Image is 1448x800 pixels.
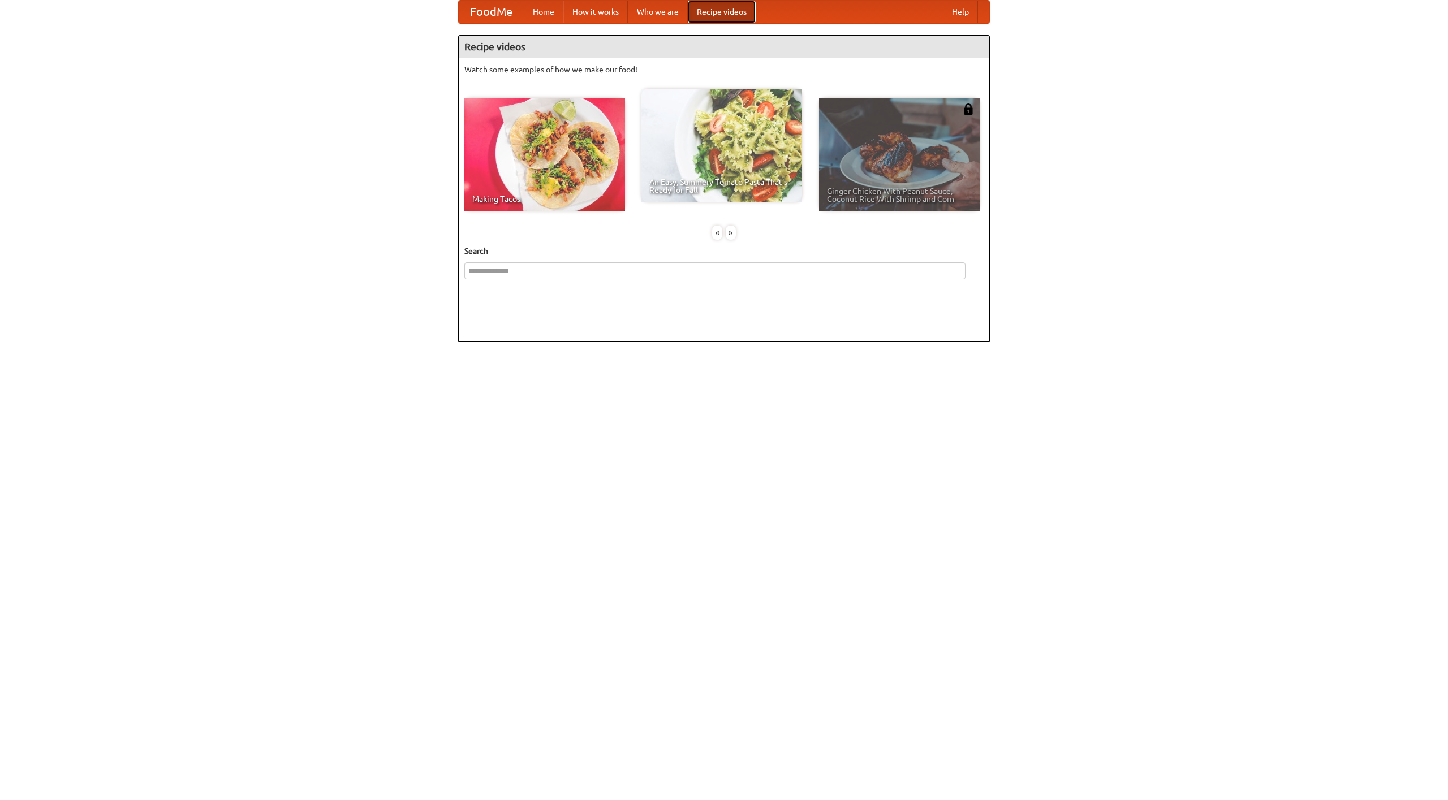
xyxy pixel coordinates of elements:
span: An Easy, Summery Tomato Pasta That's Ready for Fall [649,178,794,194]
div: « [712,226,722,240]
a: An Easy, Summery Tomato Pasta That's Ready for Fall [641,89,802,202]
p: Watch some examples of how we make our food! [464,64,984,75]
a: FoodMe [459,1,524,23]
h5: Search [464,245,984,257]
div: » [726,226,736,240]
a: Recipe videos [688,1,756,23]
a: Making Tacos [464,98,625,211]
a: Who we are [628,1,688,23]
a: Home [524,1,563,23]
span: Making Tacos [472,195,617,203]
a: Help [943,1,978,23]
img: 483408.png [963,103,974,115]
a: How it works [563,1,628,23]
h4: Recipe videos [459,36,989,58]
